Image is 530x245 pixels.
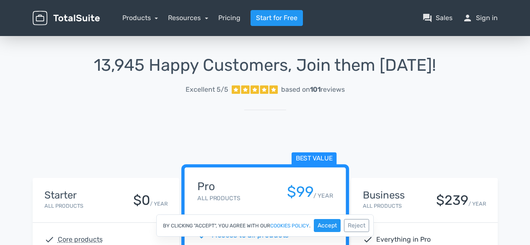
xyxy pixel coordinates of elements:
div: By clicking "Accept", you agree with our . [156,214,374,237]
a: Pricing [218,13,240,23]
a: question_answerSales [422,13,452,23]
div: based on reviews [281,85,345,95]
a: personSign in [463,13,498,23]
a: Products [122,14,158,22]
a: Start for Free [251,10,303,26]
a: Resources [168,14,208,22]
span: Access to all products [212,230,289,241]
strong: 101 [310,85,321,93]
a: Excellent 5/5 based on101reviews [33,81,498,98]
h4: Pro [197,181,240,193]
div: $99 [287,184,313,200]
abbr: Core products [58,235,103,245]
small: All Products [197,195,240,202]
span: check [44,235,54,245]
h4: Starter [44,190,83,201]
img: TotalSuite for WordPress [33,11,100,26]
span: Best value [291,152,336,165]
h1: 13,945 Happy Customers, Join them [DATE]! [33,56,498,75]
h4: Business [363,190,405,201]
button: Reject [344,219,369,232]
span: check [363,235,373,245]
a: cookies policy [270,223,309,228]
small: / YEAR [150,200,168,208]
small: / YEAR [313,191,333,200]
small: / YEAR [468,200,486,208]
span: Excellent 5/5 [186,85,228,95]
button: Accept [314,219,341,232]
div: $239 [436,193,468,208]
small: All Products [44,203,83,209]
small: All Products [363,203,402,209]
span: question_answer [422,13,432,23]
span: person [463,13,473,23]
span: Everything in Pro [376,235,431,245]
div: $0 [133,193,150,208]
span: check [197,230,208,241]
